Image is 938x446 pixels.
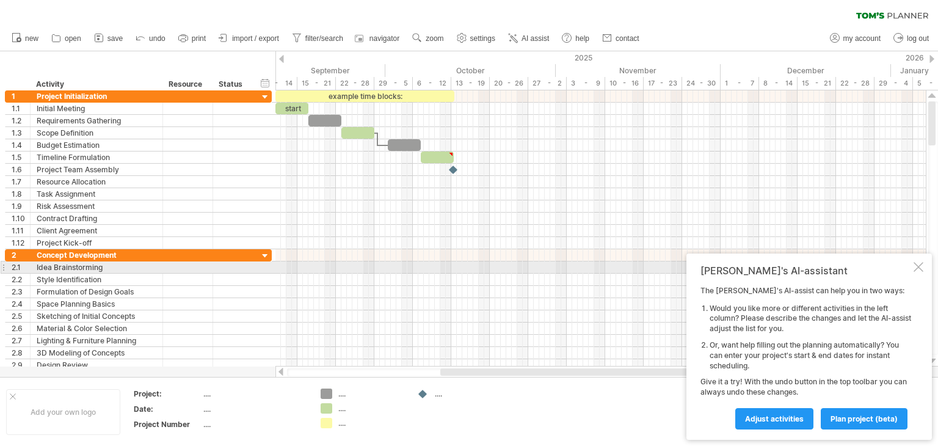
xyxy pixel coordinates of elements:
div: .... [338,389,405,399]
a: AI assist [505,31,553,46]
div: 15 - 21 [798,77,836,90]
a: open [48,31,85,46]
div: Idea Brainstorming [37,261,156,273]
div: 2 [12,249,30,261]
span: plan project (beta) [831,414,898,423]
div: 1.12 [12,237,30,249]
div: 15 - 21 [297,77,336,90]
a: help [559,31,593,46]
a: new [9,31,42,46]
div: Activity [36,78,156,90]
span: Adjust activities [745,414,804,423]
a: contact [599,31,643,46]
span: log out [907,34,929,43]
div: 20 - 26 [490,77,528,90]
span: import / export [232,34,279,43]
div: Design Review [37,359,156,371]
span: filter/search [305,34,343,43]
div: Style Identification [37,274,156,285]
div: 2.9 [12,359,30,371]
div: 8 - 14 [759,77,798,90]
div: .... [203,404,306,414]
span: zoom [426,34,443,43]
a: plan project (beta) [821,408,907,430]
div: 1.1 [12,103,30,114]
div: 27 - 2 [528,77,567,90]
div: November 2025 [556,64,721,77]
div: .... [338,403,405,414]
a: print [175,31,209,46]
div: Requirements Gathering [37,115,156,126]
a: undo [133,31,169,46]
a: log out [890,31,933,46]
div: Task Assignment [37,188,156,200]
div: 2.5 [12,310,30,322]
div: December 2025 [721,64,891,77]
div: Space Planning Basics [37,298,156,310]
div: October 2025 [385,64,556,77]
div: 6 - 12 [413,77,451,90]
span: help [575,34,589,43]
div: 29 - 5 [374,77,413,90]
div: .... [203,389,306,399]
div: Timeline Formulation [37,152,156,163]
div: Risk Assessment [37,200,156,212]
div: 2.8 [12,347,30,359]
div: 1.11 [12,225,30,236]
span: undo [149,34,165,43]
div: Material & Color Selection [37,323,156,334]
div: 1.3 [12,127,30,139]
div: Project Team Assembly [37,164,156,175]
div: Lighting & Furniture Planning [37,335,156,346]
div: [PERSON_NAME]'s AI-assistant [700,265,911,277]
div: 22 - 28 [836,77,874,90]
div: Project: [134,389,201,399]
span: new [25,34,38,43]
span: contact [616,34,639,43]
div: .... [203,419,306,430]
div: 2.4 [12,298,30,310]
div: Initial Meeting [37,103,156,114]
div: Project Initialization [37,90,156,102]
div: 1.9 [12,200,30,212]
span: my account [843,34,881,43]
div: 2.1 [12,261,30,273]
div: 17 - 23 [644,77,682,90]
div: 2.3 [12,286,30,298]
div: 24 - 30 [682,77,721,90]
div: 1.5 [12,152,30,163]
span: open [65,34,81,43]
a: navigator [353,31,403,46]
div: Sketching of Initial Concepts [37,310,156,322]
span: AI assist [522,34,549,43]
a: zoom [409,31,447,46]
div: 13 - 19 [451,77,490,90]
div: Scope Definition [37,127,156,139]
a: Adjust activities [735,408,813,430]
a: my account [827,31,884,46]
span: save [107,34,123,43]
div: 2.7 [12,335,30,346]
div: 1.6 [12,164,30,175]
div: 1.2 [12,115,30,126]
span: print [192,34,206,43]
div: 22 - 28 [336,77,374,90]
a: save [91,31,126,46]
div: example time blocks: [275,90,454,102]
div: 1 [12,90,30,102]
span: settings [470,34,495,43]
div: 1 - 7 [721,77,759,90]
div: Date: [134,404,201,414]
li: Or, want help filling out the planning automatically? You can enter your project's start & end da... [710,340,911,371]
a: filter/search [289,31,347,46]
div: Resource [169,78,206,90]
div: Budget Estimation [37,139,156,151]
div: 1.7 [12,176,30,188]
span: navigator [369,34,399,43]
a: settings [454,31,499,46]
div: 1.8 [12,188,30,200]
div: 3D Modeling of Concepts [37,347,156,359]
div: 1.4 [12,139,30,151]
div: The [PERSON_NAME]'s AI-assist can help you in two ways: Give it a try! With the undo button in th... [700,286,911,429]
div: Resource Allocation [37,176,156,188]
